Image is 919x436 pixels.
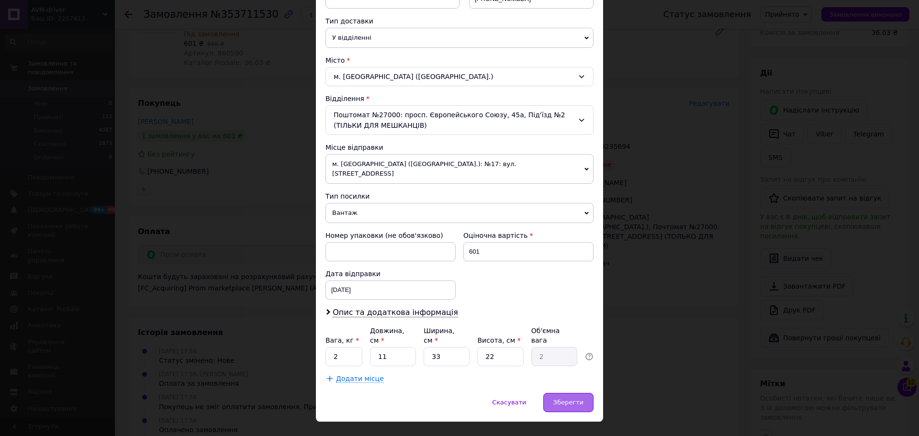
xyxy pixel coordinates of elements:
label: Висота, см [477,336,520,344]
span: У відділенні [325,28,594,48]
label: Вага, кг [325,336,359,344]
span: Тип посилки [325,192,370,200]
span: Тип доставки [325,17,373,25]
div: Відділення [325,94,594,103]
span: Місце відправки [325,144,383,151]
div: Дата відправки [325,269,456,279]
span: Скасувати [492,399,526,406]
span: Вантаж [325,203,594,223]
span: Зберегти [553,399,583,406]
span: м. [GEOGRAPHIC_DATA] ([GEOGRAPHIC_DATA].): №17: вул. [STREET_ADDRESS] [325,154,594,184]
label: Ширина, см [424,327,454,344]
div: Оціночна вартість [463,231,594,240]
span: Опис та додаткова інформація [333,308,458,317]
div: Об'ємна вага [531,326,577,345]
span: Додати місце [336,375,384,383]
label: Довжина, см [370,327,404,344]
div: Номер упаковки (не обов'язково) [325,231,456,240]
div: Місто [325,56,594,65]
div: м. [GEOGRAPHIC_DATA] ([GEOGRAPHIC_DATA].) [325,67,594,86]
div: Поштомат №27000: просп. Європейського Союзу, 45а, Під'їзд №2 (ТІЛЬКИ ДЛЯ МЕШКАНЦІВ) [325,105,594,135]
